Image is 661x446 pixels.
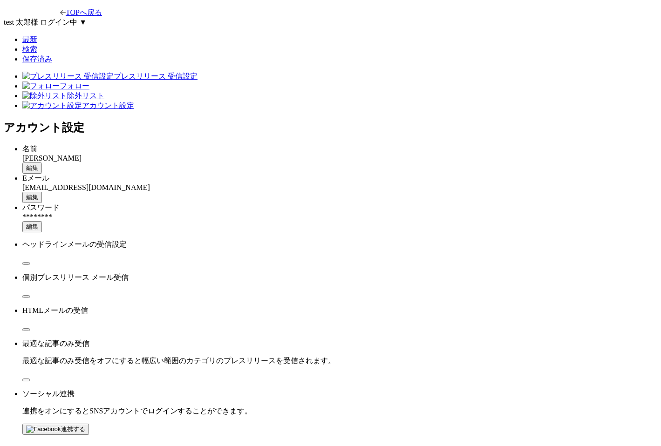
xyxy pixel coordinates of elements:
[4,18,31,26] span: test 太郎
[22,203,657,213] div: パスワード
[22,45,37,53] a: 検索
[22,162,42,174] button: 編集
[22,101,82,111] img: アカウント設定
[22,406,657,416] p: 連携をオンにするとSNSアカウントでログインすることができます。
[67,92,104,100] span: 除外リスト
[22,101,657,111] a: アカウント設定アカウント設定
[4,18,657,27] div: 様 ログイン中 ▼
[4,8,60,16] a: PR TIMESのトップページはこちら
[22,221,42,232] button: 編集
[22,174,657,183] div: Eメール
[82,101,134,109] span: アカウント設定
[60,8,102,16] a: PR TIMESのトップページはこちら
[22,306,657,316] p: HTMLメールの受信
[22,389,657,399] p: ソーシャル連携
[4,72,657,111] nav: サイドメニュー
[22,91,67,101] img: 除外リスト
[22,81,657,91] a: フォローフォロー
[4,120,657,135] h2: アカウント設定
[60,82,89,90] span: フォロー
[26,164,38,171] span: 編集
[26,426,61,433] img: Facebook
[22,240,657,250] p: ヘッドラインメールの受信設定
[114,72,198,80] span: プレスリリース 受信設定
[22,273,657,283] p: 個別プレスリリース メール受信
[22,356,657,366] p: 最適な記事のみ受信をオフにすると幅広い範囲のカテゴリのプレスリリースを受信されます。
[22,35,37,43] a: 最新
[22,55,52,63] a: 保存済み
[22,192,42,203] button: 編集
[26,223,38,230] span: 編集
[61,426,85,432] span: 連携する
[22,72,657,81] a: プレスリリース 受信設定プレスリリース 受信設定
[26,194,38,201] span: 編集
[22,81,60,91] img: フォロー
[22,154,657,162] div: [PERSON_NAME]
[22,91,657,101] a: 除外リスト除外リスト
[22,424,89,435] button: 連携する
[22,339,657,349] p: 最適な記事のみ受信
[22,183,657,192] div: [EMAIL_ADDRESS][DOMAIN_NAME]
[22,144,657,154] div: 名前
[22,72,114,81] img: プレスリリース 受信設定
